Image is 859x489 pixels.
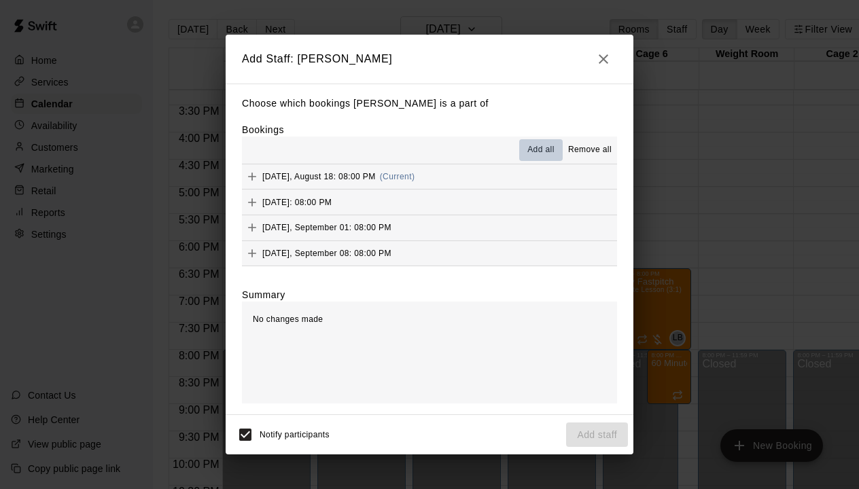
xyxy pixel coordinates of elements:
[242,215,617,240] button: Add[DATE], September 01: 08:00 PM
[242,241,617,266] button: Add[DATE], September 08: 08:00 PM
[242,124,284,135] label: Bookings
[242,222,262,232] span: Add
[242,248,262,258] span: Add
[519,139,563,161] button: Add all
[242,164,617,189] button: Add[DATE], August 18: 08:00 PM(Current)
[242,288,285,302] label: Summary
[242,171,262,181] span: Add
[568,143,612,157] span: Remove all
[226,35,633,84] h2: Add Staff: [PERSON_NAME]
[242,95,617,112] p: Choose which bookings [PERSON_NAME] is a part of
[262,249,391,258] span: [DATE], September 08: 08:00 PM
[527,143,555,157] span: Add all
[262,197,332,206] span: [DATE]: 08:00 PM
[380,172,415,181] span: (Current)
[262,172,376,181] span: [DATE], August 18: 08:00 PM
[242,189,617,215] button: Add[DATE]: 08:00 PM
[563,139,617,161] button: Remove all
[242,196,262,206] span: Add
[262,223,391,232] span: [DATE], September 01: 08:00 PM
[253,314,323,324] span: No changes made
[260,430,330,439] span: Notify participants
